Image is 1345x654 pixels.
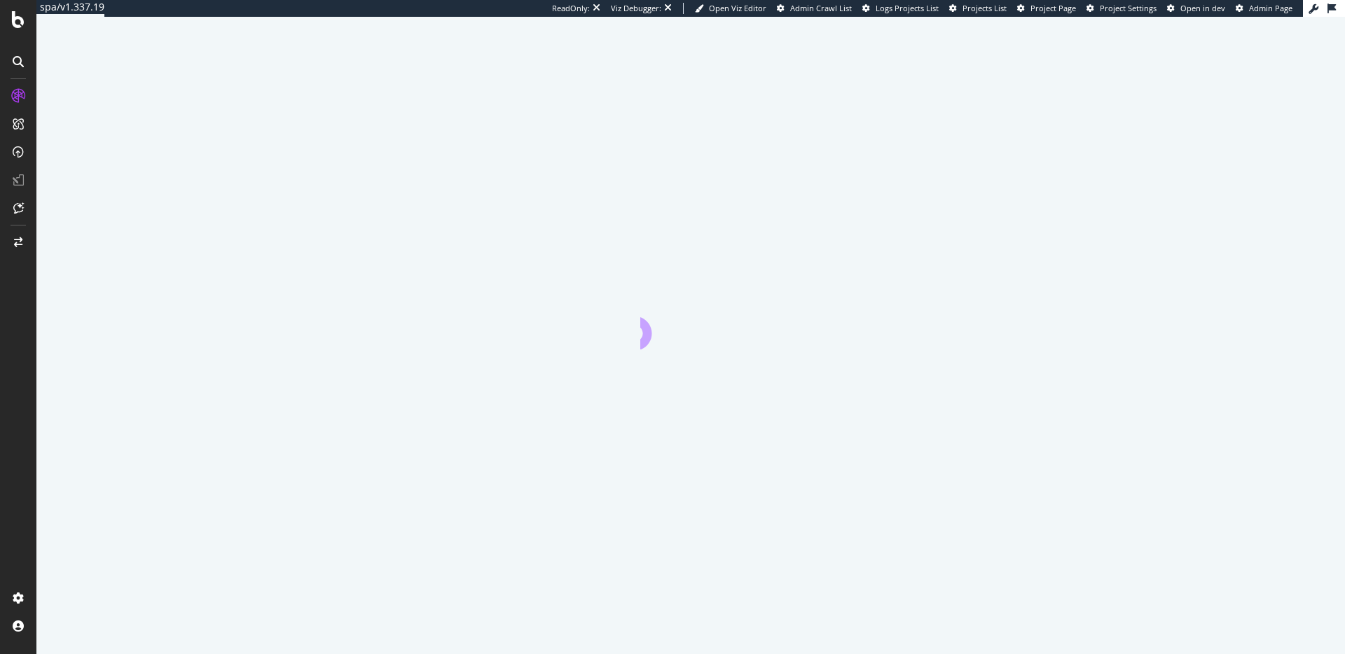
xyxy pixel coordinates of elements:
a: Projects List [949,3,1007,14]
a: Project Page [1017,3,1076,14]
span: Project Page [1030,3,1076,13]
span: Admin Crawl List [790,3,852,13]
span: Open in dev [1180,3,1225,13]
a: Project Settings [1087,3,1157,14]
span: Logs Projects List [876,3,939,13]
div: Viz Debugger: [611,3,661,14]
div: ReadOnly: [552,3,590,14]
span: Projects List [963,3,1007,13]
a: Logs Projects List [862,3,939,14]
a: Admin Crawl List [777,3,852,14]
span: Admin Page [1249,3,1292,13]
a: Admin Page [1236,3,1292,14]
a: Open in dev [1167,3,1225,14]
span: Project Settings [1100,3,1157,13]
a: Open Viz Editor [695,3,766,14]
span: Open Viz Editor [709,3,766,13]
div: animation [640,299,741,349]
